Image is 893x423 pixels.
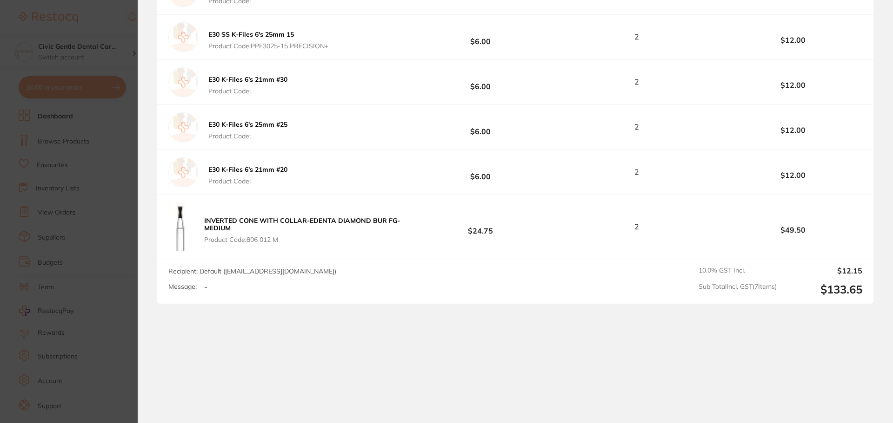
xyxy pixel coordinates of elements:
[634,33,639,41] span: 2
[168,283,197,291] label: Message:
[208,87,287,95] span: Product Code:
[634,123,639,131] span: 2
[634,78,639,86] span: 2
[411,73,550,91] b: $6.00
[411,118,550,136] b: $6.00
[699,267,777,275] span: 10.0 % GST Incl.
[204,216,400,232] b: INVERTED CONE WITH COLLAR-EDENTA DIAMOND BUR FG-MEDIUM
[724,226,862,234] b: $49.50
[724,126,862,134] b: $12.00
[411,163,550,181] b: $6.00
[204,283,207,291] p: -
[724,171,862,179] b: $12.00
[784,267,862,275] output: $12.15
[208,75,287,84] b: E30 K-Files 6's 21mm #30
[411,28,550,46] b: $6.00
[206,75,290,95] button: E30 K-Files 6's 21mm #30 Product Code:
[208,42,328,50] span: Product Code: PPE3025-15 PRECISION+
[206,120,290,140] button: E30 K-Files 6's 25mm #25 Product Code:
[201,216,411,243] button: INVERTED CONE WITH COLLAR-EDENTA DIAMOND BUR FG-MEDIUM Product Code:806 012 M
[208,177,287,185] span: Product Code:
[208,165,287,174] b: E30 K-Files 6's 21mm #20
[208,132,287,140] span: Product Code:
[724,36,862,44] b: $12.00
[634,168,639,176] span: 2
[206,165,290,185] button: E30 K-Files 6's 21mm #20 Product Code:
[208,120,287,129] b: E30 K-Files 6's 25mm #25
[168,157,198,187] img: empty.jpg
[168,67,198,97] img: empty.jpg
[699,283,777,296] span: Sub Total Incl. GST ( 7 Items)
[168,22,198,52] img: empty.jpg
[634,222,639,231] span: 2
[206,30,331,50] button: E30 SS K-Files 6's 25mm 15 Product Code:PPE3025-15 PRECISION+
[204,236,408,243] span: Product Code: 806 012 M
[724,81,862,89] b: $12.00
[168,267,336,275] span: Recipient: Default ( [EMAIL_ADDRESS][DOMAIN_NAME] )
[411,218,550,235] b: $24.75
[208,30,294,39] b: E30 SS K-Files 6's 25mm 15
[168,112,198,142] img: empty.jpg
[784,283,862,296] output: $133.65
[168,202,194,252] img: amZheXVnbg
